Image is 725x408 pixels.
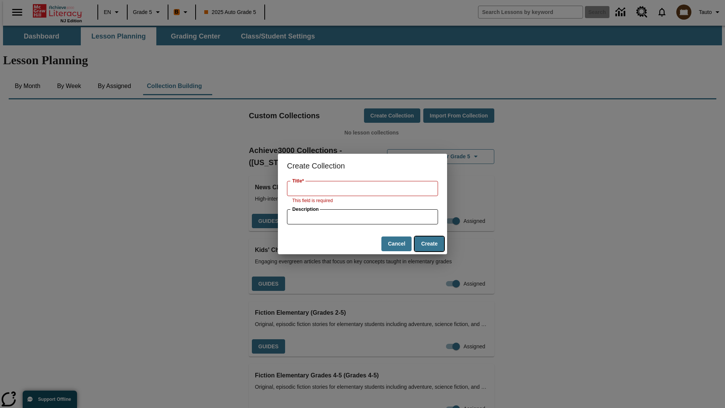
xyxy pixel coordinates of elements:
p: This field is required [292,197,433,205]
label: Title [292,178,304,184]
button: Cancel [381,236,412,251]
label: Description [292,206,319,213]
h2: Create Collection [278,154,447,178]
button: Create [415,236,444,251]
